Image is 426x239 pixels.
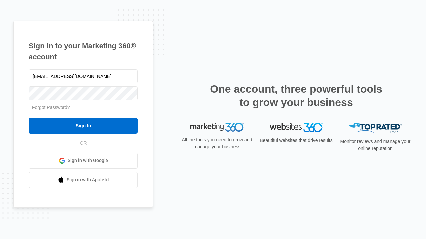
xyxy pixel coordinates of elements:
[338,138,413,152] p: Monitor reviews and manage your online reputation
[180,136,254,150] p: All the tools you need to grow and manage your business
[67,176,109,183] span: Sign in with Apple Id
[190,123,244,132] img: Marketing 360
[349,123,402,134] img: Top Rated Local
[270,123,323,132] img: Websites 360
[29,153,138,169] a: Sign in with Google
[29,40,138,62] h1: Sign in to your Marketing 360® account
[29,69,138,83] input: Email
[32,105,70,110] a: Forgot Password?
[75,140,92,147] span: OR
[208,82,384,109] h2: One account, three powerful tools to grow your business
[29,172,138,188] a: Sign in with Apple Id
[259,137,333,144] p: Beautiful websites that drive results
[29,118,138,134] input: Sign In
[68,157,108,164] span: Sign in with Google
